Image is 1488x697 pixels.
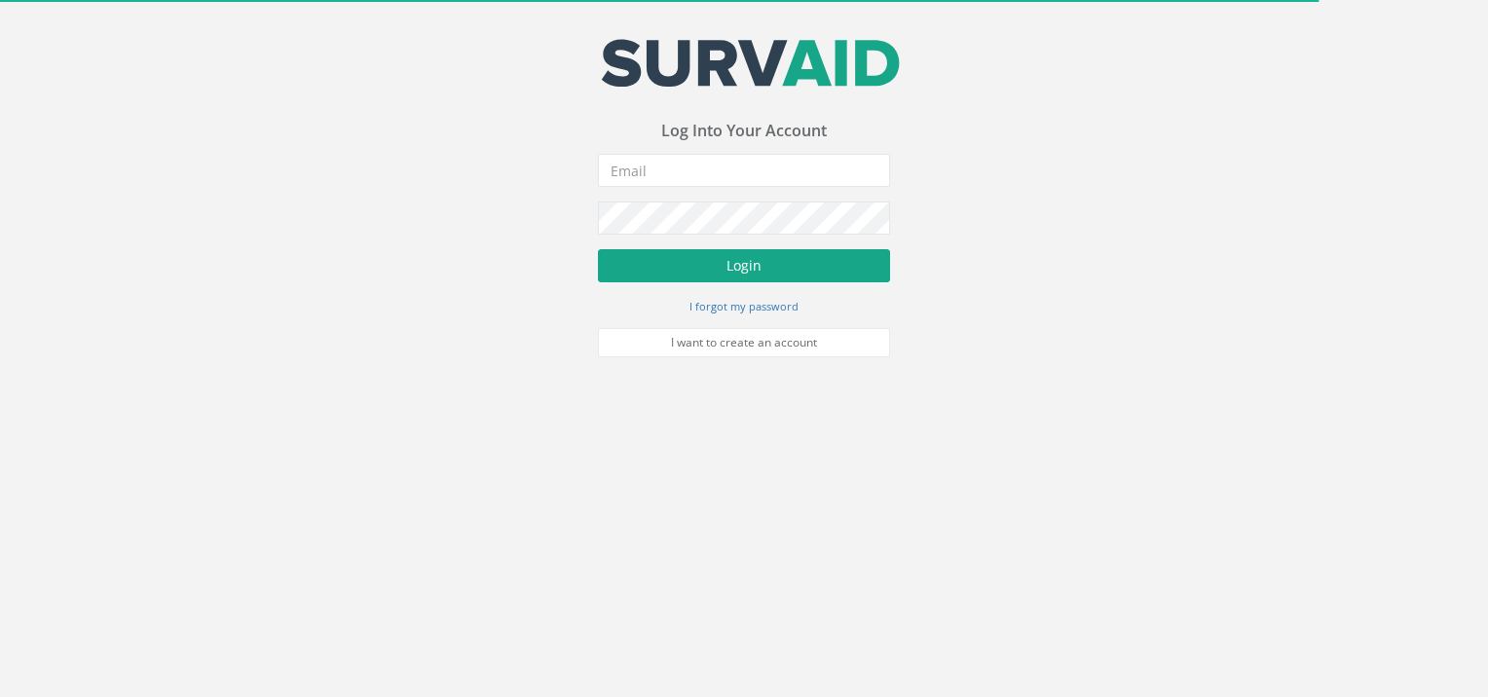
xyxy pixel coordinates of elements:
[598,328,890,357] a: I want to create an account
[689,299,799,313] small: I forgot my password
[598,123,890,140] h3: Log Into Your Account
[598,249,890,282] button: Login
[689,297,799,314] a: I forgot my password
[598,154,890,187] input: Email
